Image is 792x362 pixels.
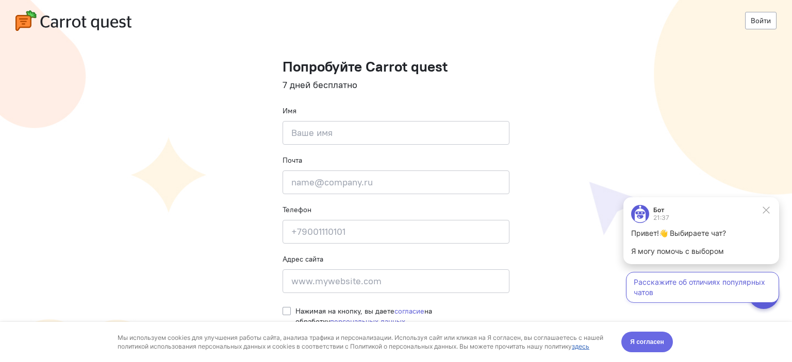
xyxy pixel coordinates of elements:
input: Ваше имя [283,121,509,145]
h1: Попробуйте Carrot quest [283,59,509,75]
div: 21:37 [40,23,56,29]
a: здесь [572,21,589,28]
label: Почта [283,155,302,165]
label: Адрес сайта [283,254,323,264]
a: Войти [745,12,777,29]
button: Я согласен [621,10,673,30]
label: Телефон [283,204,311,215]
p: Привет!👋 Выбираете чат? [18,36,158,46]
h4: 7 дней бесплатно [283,80,509,90]
a: персональных данных [330,317,405,326]
a: согласие [394,306,424,316]
img: carrot-quest-logo.svg [15,10,131,31]
input: +79001110101 [283,220,509,244]
span: Я согласен [630,15,664,25]
input: www.mywebsite.com [283,269,509,293]
div: Бот [40,15,56,21]
p: Я могу помочь с выбором [18,54,158,64]
input: name@company.ru [283,170,509,194]
label: Имя [283,106,296,116]
div: 2 [23,6,35,18]
div: Мы используем cookies для улучшения работы сайта, анализа трафика и персонализации. Используя сай... [118,11,609,29]
button: Расскажите об отличиях популярных чатов [13,80,166,111]
span: Нажимая на кнопку, вы даете на обработку [295,306,432,326]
